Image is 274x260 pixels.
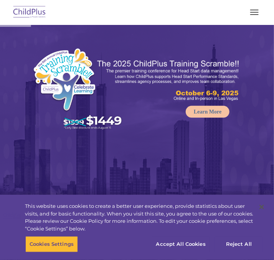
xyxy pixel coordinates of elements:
span: Last name [117,51,140,56]
img: ChildPlus by Procare Solutions [12,3,48,21]
button: Close [253,199,270,216]
button: Cookies Settings [25,236,78,252]
button: Accept All Cookies [152,236,210,252]
button: Reject All [215,236,263,252]
span: Phone number [117,82,150,88]
a: Learn More [186,106,229,118]
div: This website uses cookies to create a better user experience, provide statistics about user visit... [25,202,254,232]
